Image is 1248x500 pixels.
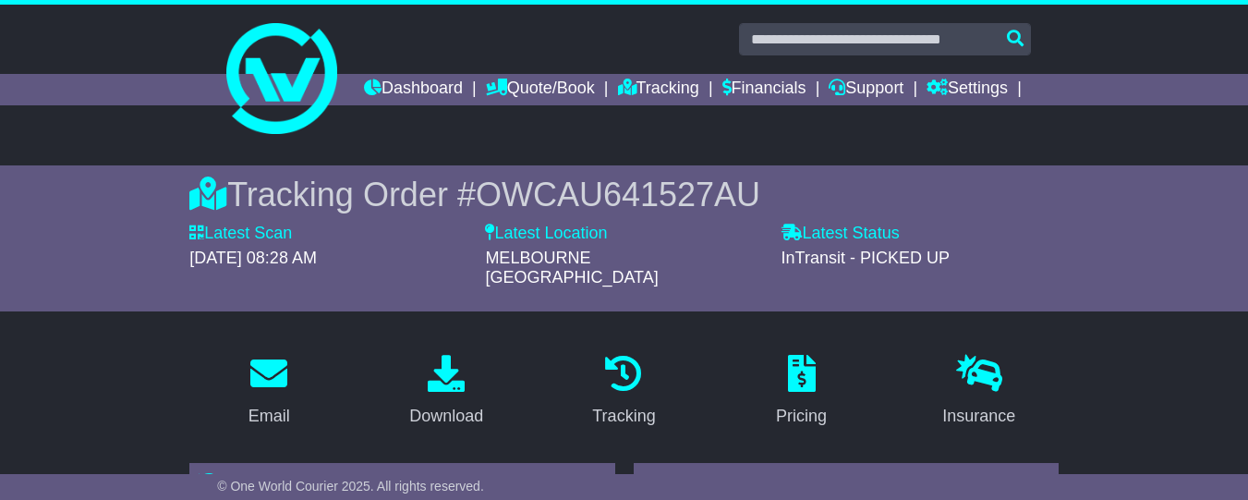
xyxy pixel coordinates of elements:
[189,175,1059,214] div: Tracking Order #
[829,74,903,105] a: Support
[580,348,667,435] a: Tracking
[782,249,950,267] span: InTransit - PICKED UP
[927,74,1008,105] a: Settings
[486,74,595,105] a: Quote/Book
[592,404,655,429] div: Tracking
[248,404,290,429] div: Email
[217,479,484,494] span: © One World Courier 2025. All rights reserved.
[776,404,827,429] div: Pricing
[930,348,1027,435] a: Insurance
[942,404,1015,429] div: Insurance
[409,404,483,429] div: Download
[476,176,760,213] span: OWCAU641527AU
[485,224,607,244] label: Latest Location
[722,74,806,105] a: Financials
[485,249,658,287] span: MELBOURNE [GEOGRAPHIC_DATA]
[782,224,900,244] label: Latest Status
[189,224,292,244] label: Latest Scan
[189,249,317,267] span: [DATE] 08:28 AM
[397,348,495,435] a: Download
[618,74,699,105] a: Tracking
[364,74,463,105] a: Dashboard
[764,348,839,435] a: Pricing
[236,348,302,435] a: Email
